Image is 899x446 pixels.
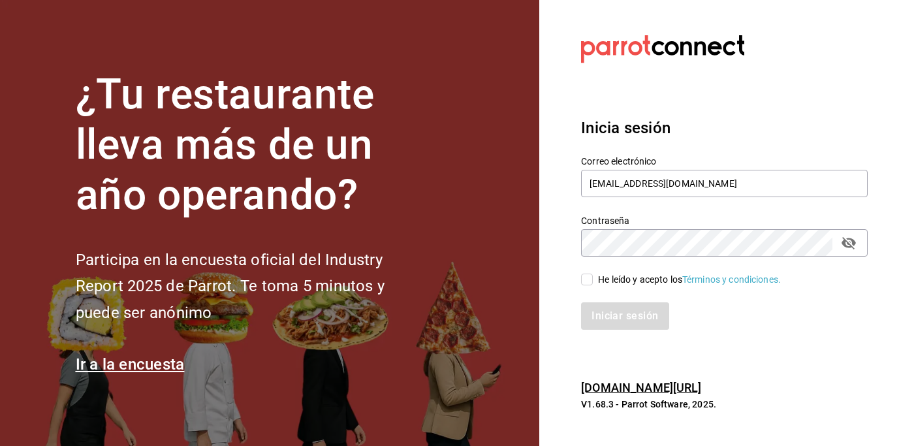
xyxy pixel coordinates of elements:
[76,355,185,374] a: Ir a la encuesta
[581,381,701,394] a: [DOMAIN_NAME][URL]
[838,232,860,254] button: passwordField
[682,274,781,285] a: Términos y condiciones.
[581,216,868,225] label: Contraseña
[76,70,428,220] h1: ¿Tu restaurante lleva más de un año operando?
[581,116,868,140] h3: Inicia sesión
[76,247,428,327] h2: Participa en la encuesta oficial del Industry Report 2025 de Parrot. Te toma 5 minutos y puede se...
[581,157,868,166] label: Correo electrónico
[581,398,868,411] p: V1.68.3 - Parrot Software, 2025.
[581,170,868,197] input: Ingresa tu correo electrónico
[598,273,781,287] div: He leído y acepto los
